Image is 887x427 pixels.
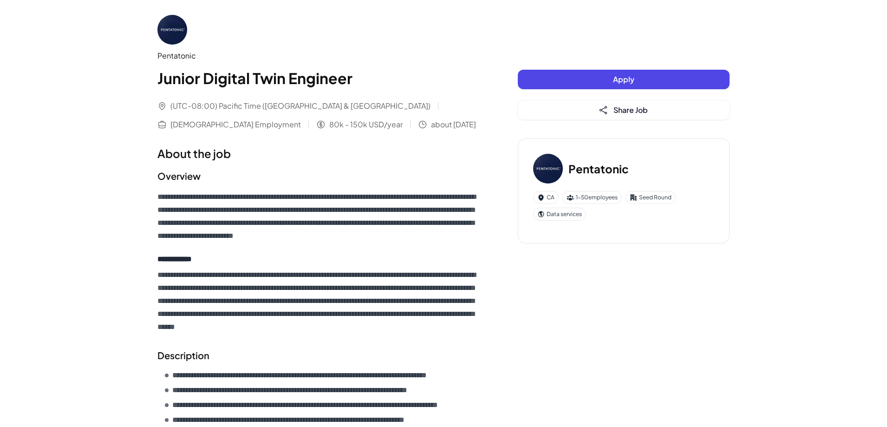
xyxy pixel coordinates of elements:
[562,191,622,204] div: 1-50 employees
[157,169,481,183] h2: Overview
[613,74,634,84] span: Apply
[533,208,586,221] div: Data services
[157,15,187,45] img: Pe
[533,154,563,184] img: Pe
[626,191,676,204] div: Seed Round
[518,70,730,89] button: Apply
[170,119,301,130] span: [DEMOGRAPHIC_DATA] Employment
[157,67,481,89] h1: Junior Digital Twin Engineer
[170,100,430,112] span: (UTC-08:00) Pacific Time ([GEOGRAPHIC_DATA] & [GEOGRAPHIC_DATA])
[157,50,481,61] div: Pentatonic
[518,100,730,120] button: Share Job
[568,160,629,177] h3: Pentatonic
[431,119,476,130] span: about [DATE]
[157,348,481,362] h2: Description
[329,119,403,130] span: 80k - 150k USD/year
[157,145,481,162] h1: About the job
[533,191,559,204] div: CA
[613,105,648,115] span: Share Job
